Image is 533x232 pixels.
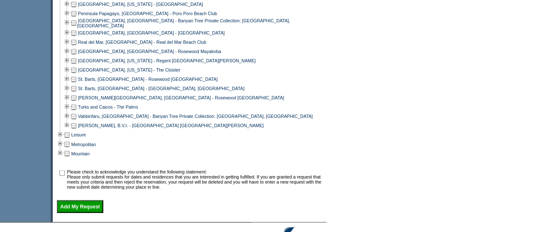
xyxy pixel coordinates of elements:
[78,86,244,91] a: St. Barts, [GEOGRAPHIC_DATA] - [GEOGRAPHIC_DATA], [GEOGRAPHIC_DATA]
[78,49,221,54] a: [GEOGRAPHIC_DATA], [GEOGRAPHIC_DATA] - Rosewood Mayakoba
[78,2,203,7] a: [GEOGRAPHIC_DATA], [US_STATE] - [GEOGRAPHIC_DATA]
[78,104,138,109] a: Turks and Caicos - The Palms
[71,141,96,147] a: Metropolitan
[78,58,256,63] a: [GEOGRAPHIC_DATA], [US_STATE] - Regent [GEOGRAPHIC_DATA][PERSON_NAME]
[57,200,103,213] input: Add My Request
[78,67,180,72] a: [GEOGRAPHIC_DATA], [US_STATE] - The Cloister
[78,123,264,128] a: [PERSON_NAME], B.V.I. - [GEOGRAPHIC_DATA] [GEOGRAPHIC_DATA][PERSON_NAME]
[67,169,324,189] td: Please check to acknowledge you understand the following statement: Please only submit requests f...
[78,95,284,100] a: [PERSON_NAME][GEOGRAPHIC_DATA], [GEOGRAPHIC_DATA] - Rosewood [GEOGRAPHIC_DATA]
[78,40,206,45] a: Real del Mar, [GEOGRAPHIC_DATA] - Real del Mar Beach Club
[71,132,86,137] a: Leisure
[78,11,217,16] a: Peninsula Papagayo, [GEOGRAPHIC_DATA] - Poro Poro Beach Club
[78,77,217,82] a: St. Barts, [GEOGRAPHIC_DATA] - Rosewood [GEOGRAPHIC_DATA]
[78,114,313,119] a: Vabbinfaru, [GEOGRAPHIC_DATA] - Banyan Tree Private Collection: [GEOGRAPHIC_DATA], [GEOGRAPHIC_DATA]
[77,18,290,28] a: [GEOGRAPHIC_DATA], [GEOGRAPHIC_DATA] - Banyan Tree Private Collection: [GEOGRAPHIC_DATA], [GEOGRA...
[71,151,90,156] a: Mountain
[78,30,225,35] a: [GEOGRAPHIC_DATA], [GEOGRAPHIC_DATA] - [GEOGRAPHIC_DATA]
